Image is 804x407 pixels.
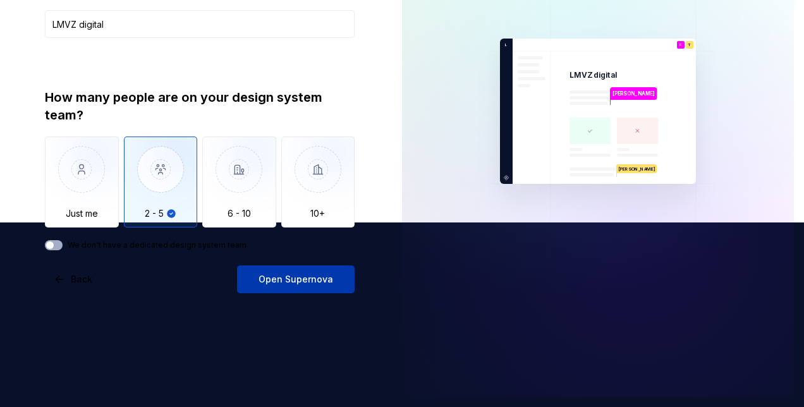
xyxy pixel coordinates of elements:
button: Open Supernova [237,265,355,293]
button: Back [45,265,103,293]
div: T [686,41,693,49]
div: How many people are on your design system team? [45,88,355,124]
p: LMVZ digital [569,70,617,80]
p: [PERSON_NAME] [612,90,655,97]
span: Back [71,273,92,286]
input: Design system name [45,10,355,38]
p: F [679,43,682,47]
p: [PERSON_NAME] [617,164,657,173]
label: We don't have a dedicated design system team [68,240,247,250]
span: Open Supernova [259,273,333,286]
p: L [502,42,508,48]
